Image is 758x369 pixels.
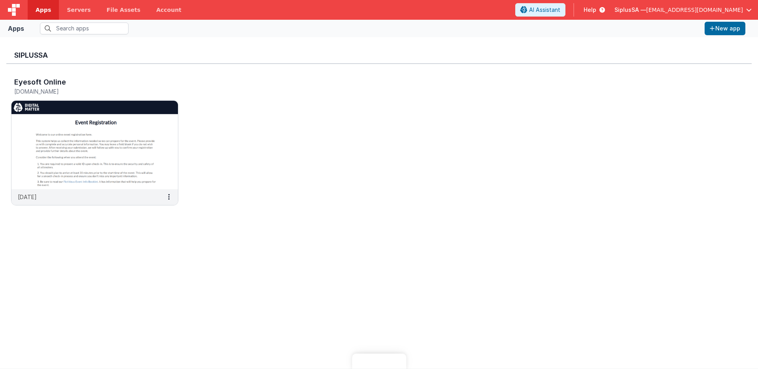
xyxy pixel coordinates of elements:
span: SiplusSA — [614,6,646,14]
span: [EMAIL_ADDRESS][DOMAIN_NAME] [646,6,743,14]
h3: Eyesoft Online [14,78,66,86]
h3: SiplusSA [14,51,744,59]
button: SiplusSA — [EMAIL_ADDRESS][DOMAIN_NAME] [614,6,752,14]
h5: [DOMAIN_NAME] [14,88,159,94]
button: New app [705,22,745,35]
span: Apps [36,6,51,14]
input: Search apps [40,23,129,34]
p: [DATE] [18,193,37,201]
span: Help [584,6,596,14]
button: AI Assistant [515,3,565,17]
span: AI Assistant [529,6,560,14]
span: File Assets [107,6,141,14]
div: Apps [8,24,24,33]
span: Servers [67,6,91,14]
